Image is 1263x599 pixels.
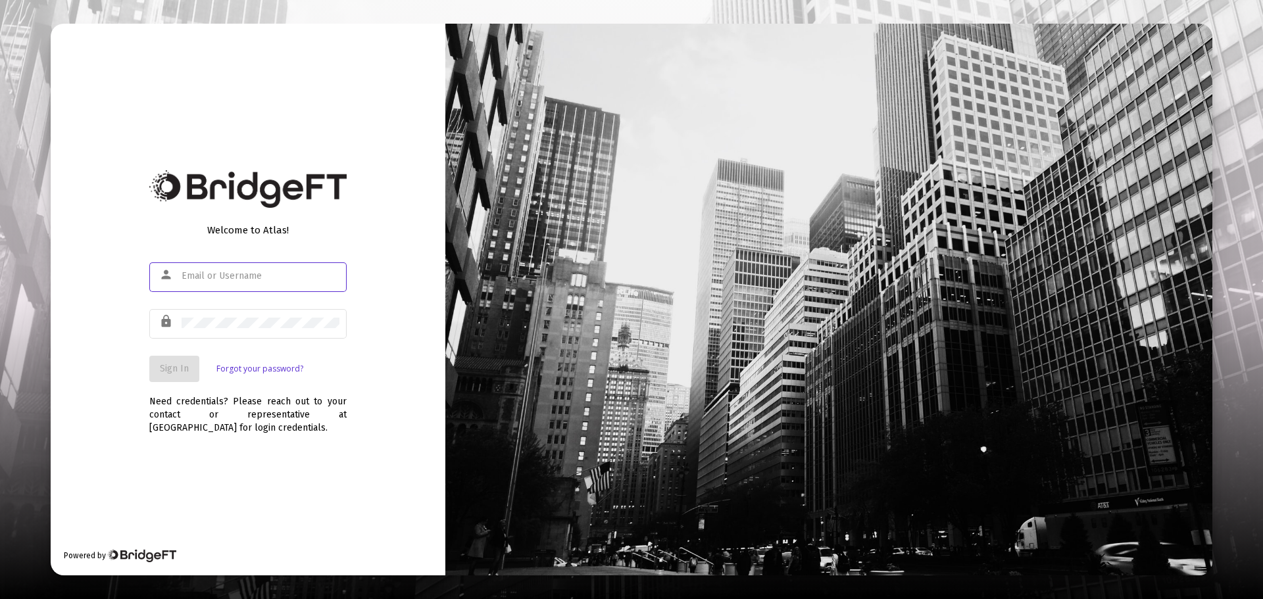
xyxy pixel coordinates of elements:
a: Forgot your password? [216,362,303,375]
div: Powered by [64,549,176,562]
mat-icon: person [159,267,175,283]
div: Need credentials? Please reach out to your contact or representative at [GEOGRAPHIC_DATA] for log... [149,382,347,435]
span: Sign In [160,363,189,374]
input: Email or Username [182,271,339,281]
img: Bridge Financial Technology Logo [149,170,347,208]
mat-icon: lock [159,314,175,329]
button: Sign In [149,356,199,382]
img: Bridge Financial Technology Logo [107,549,176,562]
div: Welcome to Atlas! [149,224,347,237]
